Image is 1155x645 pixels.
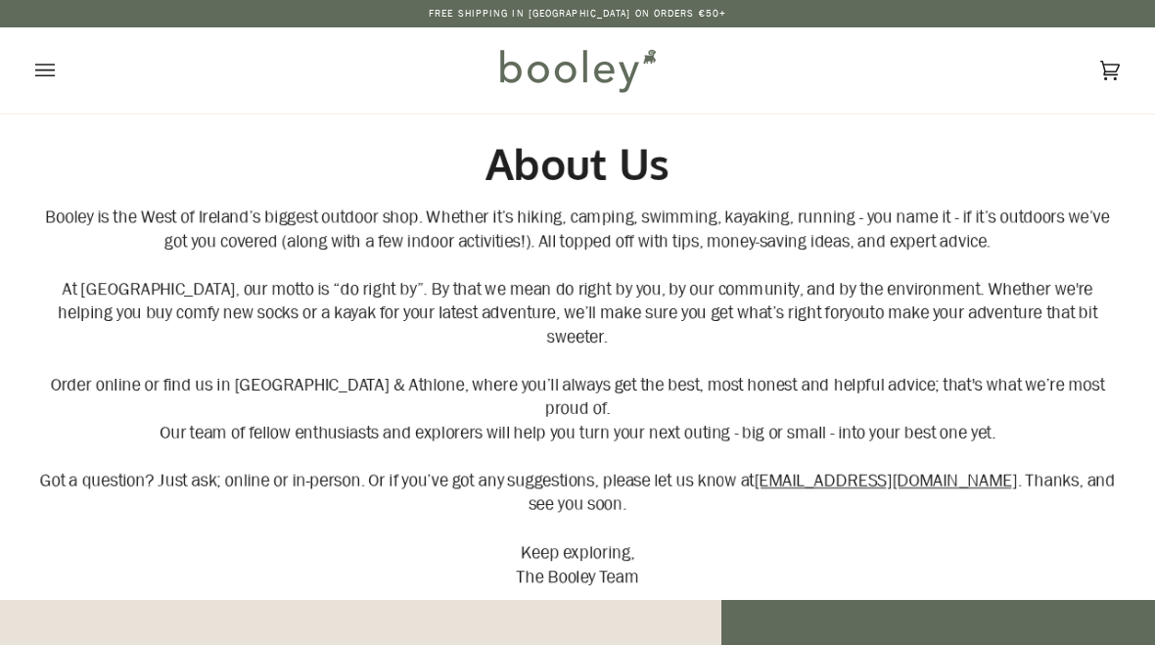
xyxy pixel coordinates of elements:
span: to make your adventure that bit sweeter. [547,301,1097,350]
span: At [GEOGRAPHIC_DATA], our motto is “do right by”. By that we mean do right by you, by our communi... [58,277,1093,326]
img: Booley [491,42,663,99]
p: Free Shipping in [GEOGRAPHIC_DATA] on Orders €50+ [429,6,726,22]
button: Open menu [35,27,94,114]
span: Our team of fellow enthusiasts and explorers will help you turn your next outing - big or small -... [160,421,995,445]
span: Booley is the West of Ireland’s biggest outdoor shop. Whether it’s hiking, camping, swimming, kay... [46,205,1110,253]
span: . Thanks, and see you soon. [529,469,1116,518]
span: The Booley Team [517,565,639,589]
span: Keep exploring, [521,541,634,566]
a: [EMAIL_ADDRESS][DOMAIN_NAME] [755,469,1018,493]
h2: About Us [35,137,1120,191]
span: Got a question? Just ask; online or in-person. Or if you’ve got any suggestions, please let us kn... [40,469,755,493]
span: you [845,301,870,326]
span: Order online or find us in [GEOGRAPHIC_DATA] & Athlone, where you’ll always get the best, most ho... [51,373,1105,422]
